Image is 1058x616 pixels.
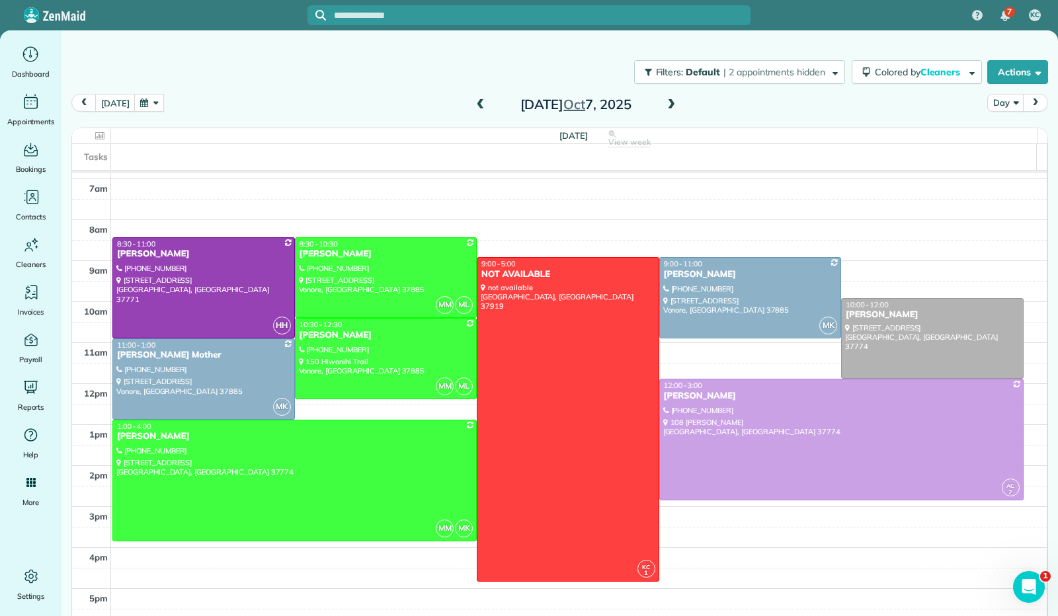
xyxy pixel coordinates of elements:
small: 1 [638,567,655,580]
span: 7 [1007,7,1012,17]
span: MK [455,520,473,537]
a: Payroll [5,329,56,366]
a: Invoices [5,282,56,319]
span: Settings [17,590,45,603]
button: Actions [987,60,1048,84]
span: 10am [84,306,108,317]
a: Appointments [5,91,56,128]
span: 9:00 - 5:00 [481,259,516,268]
span: 1 [1040,571,1051,582]
span: 3pm [89,511,108,521]
span: 1:00 - 4:00 [117,422,151,431]
span: Cleaners [920,66,963,78]
span: 5pm [89,593,108,603]
span: View week [608,137,651,147]
button: [DATE] [95,94,135,112]
button: Focus search [307,10,326,20]
span: HH [273,317,291,334]
button: Colored byCleaners [852,60,982,84]
small: 2 [1002,486,1019,499]
span: Dashboard [12,67,50,81]
span: 11:00 - 1:00 [117,340,155,350]
a: Reports [5,377,56,414]
iframe: Intercom live chat [1013,571,1045,603]
span: MM [436,520,454,537]
span: KC [1030,10,1039,20]
a: Filters: Default | 2 appointments hidden [628,60,845,84]
span: More [22,496,39,509]
span: 4pm [89,552,108,562]
a: Help [5,424,56,461]
span: Help [23,448,39,461]
div: NOT AVAILABLE [481,269,655,280]
span: 9:00 - 11:00 [664,259,702,268]
span: 12pm [84,388,108,399]
a: Settings [5,566,56,603]
span: 1pm [89,429,108,440]
div: [PERSON_NAME] [299,249,473,260]
span: Contacts [16,210,46,223]
span: Payroll [19,353,43,366]
div: [PERSON_NAME] [663,391,1020,402]
a: Cleaners [5,234,56,271]
div: [PERSON_NAME] [845,309,1020,321]
span: Default [686,66,721,78]
span: Bookings [16,163,46,176]
span: Appointments [7,115,55,128]
span: ML [455,296,473,314]
span: | 2 appointments hidden [723,66,825,78]
button: Filters: Default | 2 appointments hidden [634,60,845,84]
div: [PERSON_NAME] Mother [116,350,291,361]
span: AC [1006,482,1014,489]
span: 10:30 - 12:30 [300,320,343,329]
span: KC [642,563,650,570]
h2: [DATE] 7, 2025 [493,97,659,112]
span: Cleaners [16,258,46,271]
span: Filters: [656,66,684,78]
span: Tasks [84,151,108,162]
a: Bookings [5,139,56,176]
span: 11am [84,347,108,358]
button: next [1023,94,1048,112]
a: Dashboard [5,44,56,81]
span: [DATE] [559,130,588,141]
a: Contacts [5,186,56,223]
span: 2pm [89,470,108,481]
span: 7am [89,183,108,194]
span: Colored by [875,66,965,78]
button: prev [71,94,97,112]
span: MM [436,296,454,314]
span: 12:00 - 3:00 [664,381,702,390]
span: Oct [563,96,585,112]
svg: Focus search [315,10,326,20]
div: [PERSON_NAME] [116,249,291,260]
span: 10:00 - 12:00 [846,300,889,309]
button: Day [987,94,1024,112]
div: [PERSON_NAME] [299,330,473,341]
span: 9am [89,265,108,276]
span: 8:30 - 11:00 [117,239,155,249]
span: MM [436,377,454,395]
span: MK [273,398,291,416]
div: 7 unread notifications [991,1,1019,30]
span: MK [819,317,837,334]
span: 8:30 - 10:30 [300,239,338,249]
span: Invoices [18,305,44,319]
span: 8am [89,224,108,235]
span: Reports [18,401,44,414]
div: [PERSON_NAME] [116,431,473,442]
div: [PERSON_NAME] [663,269,838,280]
span: ML [455,377,473,395]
